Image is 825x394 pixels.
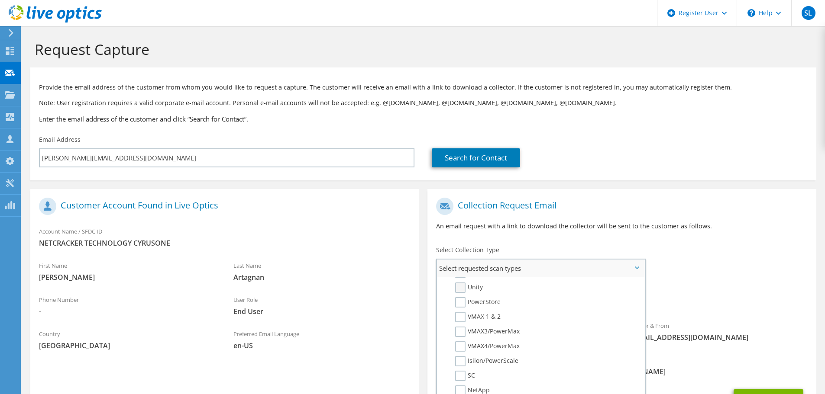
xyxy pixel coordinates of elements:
[455,341,520,352] label: VMAX4/PowerMax
[455,297,501,308] label: PowerStore
[436,198,803,215] h1: Collection Request Email
[39,198,406,215] h1: Customer Account Found in Live Optics
[39,114,808,124] h3: Enter the email address of the customer and click “Search for Contact”.
[39,135,81,144] label: Email Address
[233,307,411,316] span: End User
[455,312,501,322] label: VMAX 1 & 2
[30,291,225,320] div: Phone Number
[225,325,419,355] div: Preferred Email Language
[39,272,216,282] span: [PERSON_NAME]
[39,341,216,350] span: [GEOGRAPHIC_DATA]
[436,246,499,254] label: Select Collection Type
[455,327,520,337] label: VMAX3/PowerMax
[233,341,411,350] span: en-US
[747,9,755,17] svg: \n
[455,356,518,366] label: Isilon/PowerScale
[35,40,808,58] h1: Request Capture
[39,98,808,108] p: Note: User registration requires a valid corporate e-mail account. Personal e-mail accounts will ...
[225,256,419,286] div: Last Name
[30,256,225,286] div: First Name
[436,221,807,231] p: An email request with a link to download the collector will be sent to the customer as follows.
[455,371,475,381] label: SC
[631,333,808,342] span: [EMAIL_ADDRESS][DOMAIN_NAME]
[39,83,808,92] p: Provide the email address of the customer from whom you would like to request a capture. The cust...
[225,291,419,320] div: User Role
[233,272,411,282] span: Artagnan
[39,307,216,316] span: -
[432,148,520,167] a: Search for Contact
[427,280,816,312] div: Requested Collections
[30,222,419,252] div: Account Name / SFDC ID
[30,325,225,355] div: Country
[437,259,644,277] span: Select requested scan types
[427,317,622,346] div: To
[802,6,815,20] span: SL
[622,317,816,346] div: Sender & From
[39,238,410,248] span: NETCRACKER TECHNOLOGY CYRUSONE
[455,282,483,293] label: Unity
[427,351,816,381] div: CC & Reply To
